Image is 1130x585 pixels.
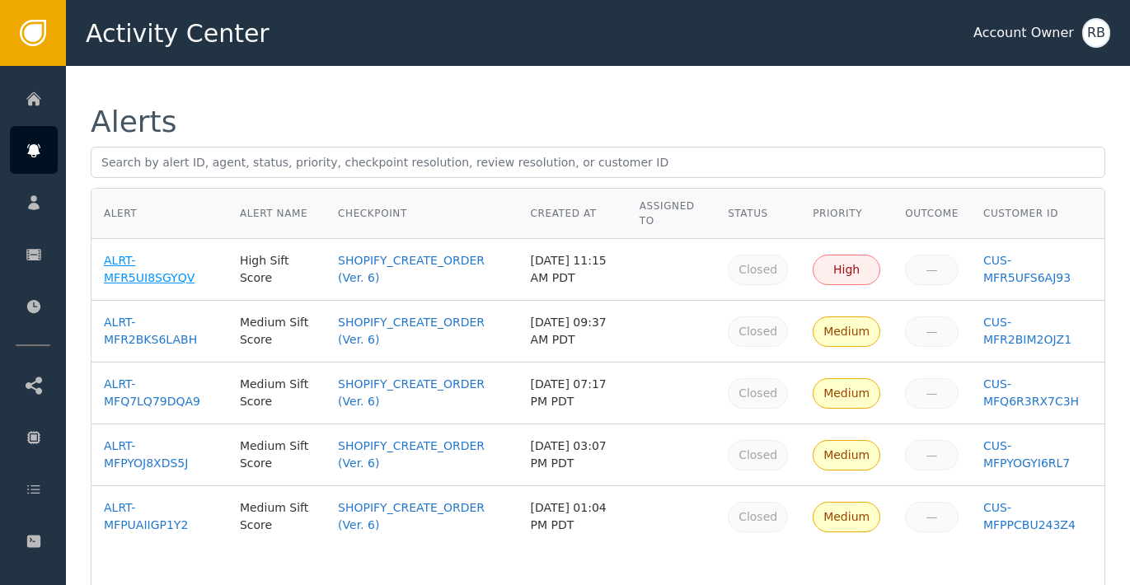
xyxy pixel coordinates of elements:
div: Alert Name [240,206,313,221]
input: Search by alert ID, agent, status, priority, checkpoint resolution, review resolution, or custome... [91,147,1105,178]
div: Outcome [905,206,959,221]
a: SHOPIFY_CREATE_ORDER (Ver. 6) [338,499,506,534]
div: Status [728,206,788,221]
a: CUS-MFQ6R3RX7C3H [983,376,1092,410]
div: Customer ID [983,206,1092,221]
div: Closed [738,323,777,340]
a: SHOPIFY_CREATE_ORDER (Ver. 6) [338,438,506,472]
div: Medium Sift Score [240,376,313,410]
div: High [823,261,870,278]
div: Medium Sift Score [240,438,313,472]
td: [DATE] 03:07 PM PDT [518,424,627,486]
a: CUS-MFR5UFS6AJ93 [983,252,1092,287]
div: Medium Sift Score [240,314,313,349]
td: [DATE] 11:15 AM PDT [518,239,627,301]
div: Medium [823,385,870,402]
td: [DATE] 09:37 AM PDT [518,301,627,363]
a: SHOPIFY_CREATE_ORDER (Ver. 6) [338,252,506,287]
div: — [916,508,948,526]
a: ALRT-MFPYOJ8XDS5J [104,438,215,472]
div: — [916,323,948,340]
div: Medium [823,323,870,340]
div: Alert [104,206,215,221]
a: ALRT-MFPUAIIGP1Y2 [104,499,215,534]
div: — [916,385,948,402]
div: Closed [738,508,777,526]
div: Assigned To [640,199,703,228]
a: CUS-MFPPCBU243Z4 [983,499,1092,534]
div: Checkpoint [338,206,506,221]
div: — [916,447,948,464]
span: Activity Center [86,15,270,52]
a: SHOPIFY_CREATE_ORDER (Ver. 6) [338,376,506,410]
div: Account Owner [973,23,1074,43]
div: Medium Sift Score [240,499,313,534]
td: [DATE] 07:17 PM PDT [518,363,627,424]
a: ALRT-MFR5UI8SGYQV [104,252,215,287]
div: Medium [823,508,870,526]
button: RB [1082,18,1110,48]
div: Created At [531,206,615,221]
a: ALRT-MFQ7LQ79DQA9 [104,376,215,410]
div: — [916,261,948,278]
div: Medium [823,447,870,464]
td: [DATE] 01:04 PM PDT [518,486,627,547]
div: Priority [813,206,880,221]
a: CUS-MFPYOGYI6RL7 [983,438,1092,472]
div: Closed [738,385,777,402]
div: Alerts [91,107,176,137]
a: CUS-MFR2BIM2OJZ1 [983,314,1092,349]
a: SHOPIFY_CREATE_ORDER (Ver. 6) [338,314,506,349]
div: High Sift Score [240,252,313,287]
a: ALRT-MFR2BKS6LABH [104,314,215,349]
div: Closed [738,261,777,278]
div: Closed [738,447,777,464]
